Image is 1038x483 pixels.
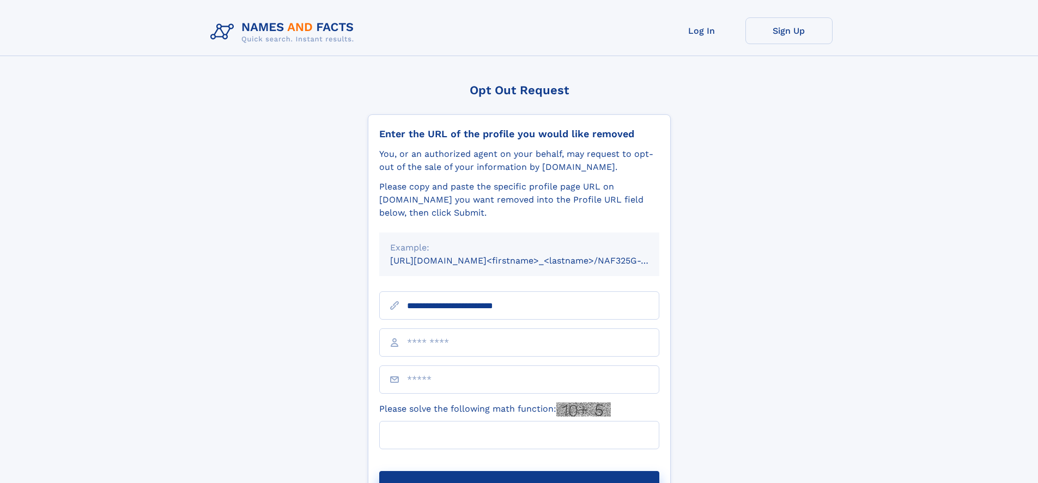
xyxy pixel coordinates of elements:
a: Log In [658,17,745,44]
small: [URL][DOMAIN_NAME]<firstname>_<lastname>/NAF325G-xxxxxxxx [390,255,680,266]
div: Enter the URL of the profile you would like removed [379,128,659,140]
div: You, or an authorized agent on your behalf, may request to opt-out of the sale of your informatio... [379,148,659,174]
img: Logo Names and Facts [206,17,363,47]
div: Please copy and paste the specific profile page URL on [DOMAIN_NAME] you want removed into the Pr... [379,180,659,219]
div: Opt Out Request [368,83,671,97]
label: Please solve the following math function: [379,402,611,417]
a: Sign Up [745,17,833,44]
div: Example: [390,241,648,254]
